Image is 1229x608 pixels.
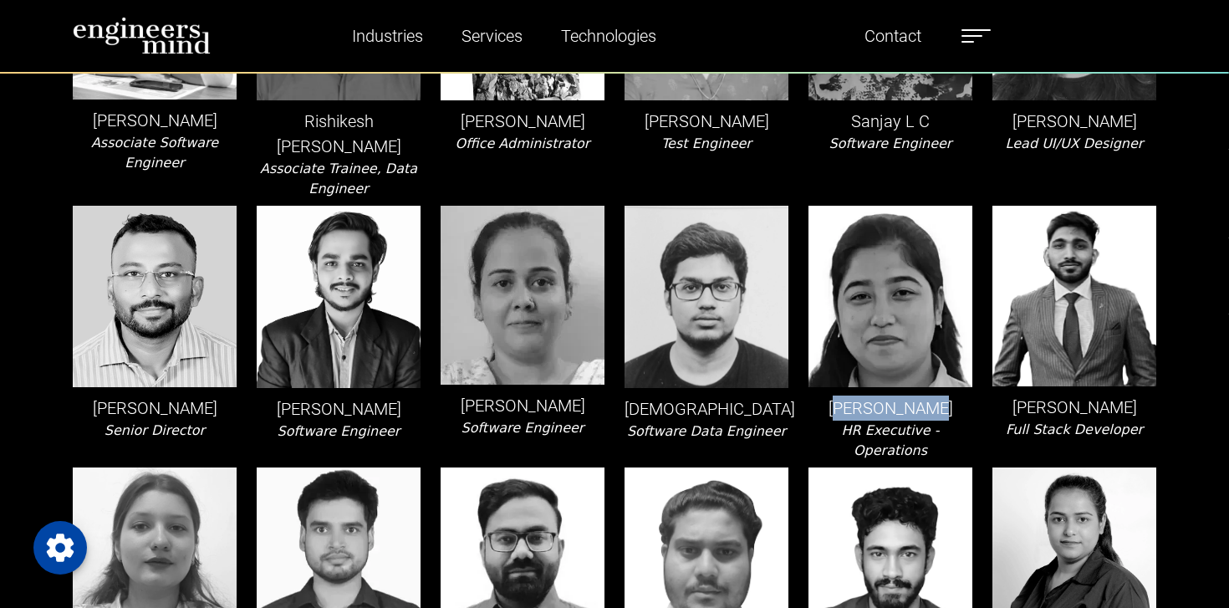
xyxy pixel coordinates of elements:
[91,135,218,171] i: Associate Software Engineer
[456,135,590,151] i: Office Administrator
[441,109,604,134] p: [PERSON_NAME]
[625,396,788,422] p: [DEMOGRAPHIC_DATA]
[441,393,604,418] p: [PERSON_NAME]
[1006,135,1144,151] i: Lead UI/UX Designer
[257,109,421,159] p: Rishikesh [PERSON_NAME]
[278,423,400,439] i: Software Engineer
[73,206,237,387] img: leader-img
[992,109,1156,134] p: [PERSON_NAME]
[73,17,211,54] img: logo
[257,396,421,422] p: [PERSON_NAME]
[992,395,1156,420] p: [PERSON_NAME]
[992,206,1156,386] img: leader-img
[1006,422,1143,437] i: Full Stack Developer
[260,161,417,197] i: Associate Trainee, Data Engineer
[554,17,663,55] a: Technologies
[345,17,430,55] a: Industries
[858,17,928,55] a: Contact
[73,396,237,421] p: [PERSON_NAME]
[462,420,584,436] i: Software Engineer
[257,206,421,388] img: leader-img
[808,396,972,421] p: [PERSON_NAME]
[441,206,604,385] img: leader-img
[73,108,237,133] p: [PERSON_NAME]
[455,17,529,55] a: Services
[842,422,940,458] i: HR Executive - Operations
[661,135,752,151] i: Test Engineer
[808,109,972,134] p: Sanjay L C
[625,206,788,387] img: leader-img
[625,109,788,134] p: [PERSON_NAME]
[105,422,205,438] i: Senior Director
[627,423,786,439] i: Software Data Engineer
[829,135,952,151] i: Software Engineer
[808,206,972,387] img: leader-img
